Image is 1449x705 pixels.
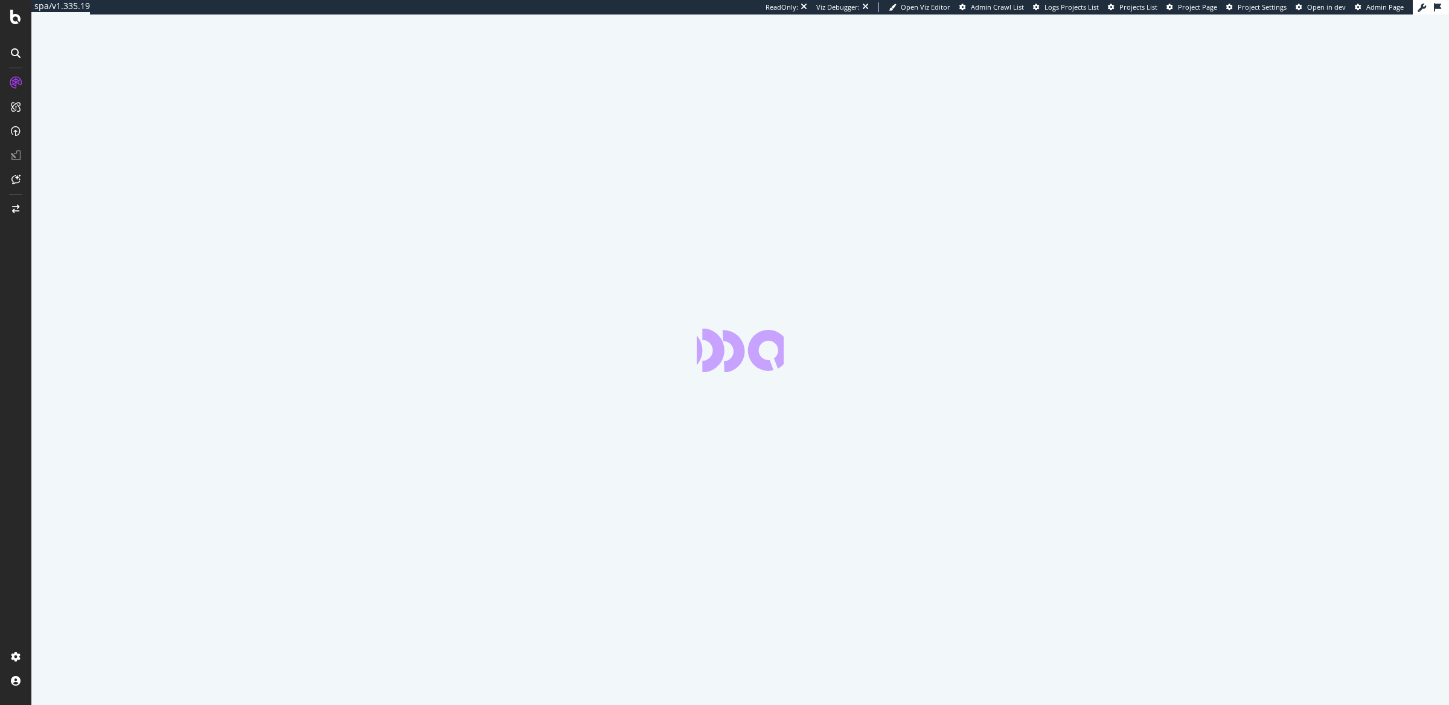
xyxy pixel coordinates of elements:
[1238,2,1287,11] span: Project Settings
[816,2,860,12] div: Viz Debugger:
[959,2,1024,12] a: Admin Crawl List
[1033,2,1099,12] a: Logs Projects List
[1355,2,1404,12] a: Admin Page
[971,2,1024,11] span: Admin Crawl List
[766,2,798,12] div: ReadOnly:
[1307,2,1346,11] span: Open in dev
[1366,2,1404,11] span: Admin Page
[697,329,784,372] div: animation
[889,2,950,12] a: Open Viz Editor
[1108,2,1157,12] a: Projects List
[1226,2,1287,12] a: Project Settings
[1178,2,1217,11] span: Project Page
[1044,2,1099,11] span: Logs Projects List
[1296,2,1346,12] a: Open in dev
[1166,2,1217,12] a: Project Page
[901,2,950,11] span: Open Viz Editor
[1119,2,1157,11] span: Projects List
